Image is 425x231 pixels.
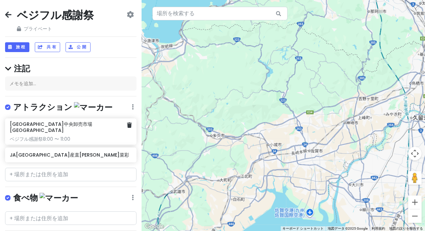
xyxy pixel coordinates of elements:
[389,227,423,230] a: 地図の誤りを報告する
[127,121,132,129] a: Delete place
[10,136,132,142] div: ベジフル感謝祭8:00 〜 11:00
[13,192,38,203] font: 食べ物
[408,147,422,160] button: 地図のカメラコントロール
[408,171,422,185] button: 地図上にペグマンを落として、ストリートビューを開きます
[408,195,422,209] button: ズームイン
[17,7,94,23] font: ベジフル感謝祭
[77,44,87,50] font: 公開
[74,102,112,113] img: マーカー
[10,121,127,133] h6: [GEOGRAPHIC_DATA]中央卸売市場[GEOGRAPHIC_DATA]
[35,42,60,52] button: 共有
[152,7,287,20] input: 場所を検索する
[9,80,36,87] font: メモを追加...
[5,211,136,225] input: + 場所または住所を追加
[143,222,166,231] img: グーグル
[13,101,72,113] font: アトラクション
[143,222,166,231] a: Google マップでこの地域を開きます（新しいウィンドウが開きます）
[40,193,78,203] img: マーカー
[372,227,385,230] a: 利用規約
[408,209,422,223] button: ズームアウト
[328,227,368,230] font: 地図データ ©2025 Google
[5,168,136,181] input: + 場所または住所を追加
[10,152,129,158] font: JA[GEOGRAPHIC_DATA]産直[PERSON_NAME]菜彩
[47,44,57,50] font: 共有
[14,63,30,74] font: 注記
[5,42,29,52] button: 旅程
[66,42,90,52] button: 公開
[16,44,26,50] font: 旅程
[24,25,52,32] font: プライベート
[282,226,324,231] button: キーボード反対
